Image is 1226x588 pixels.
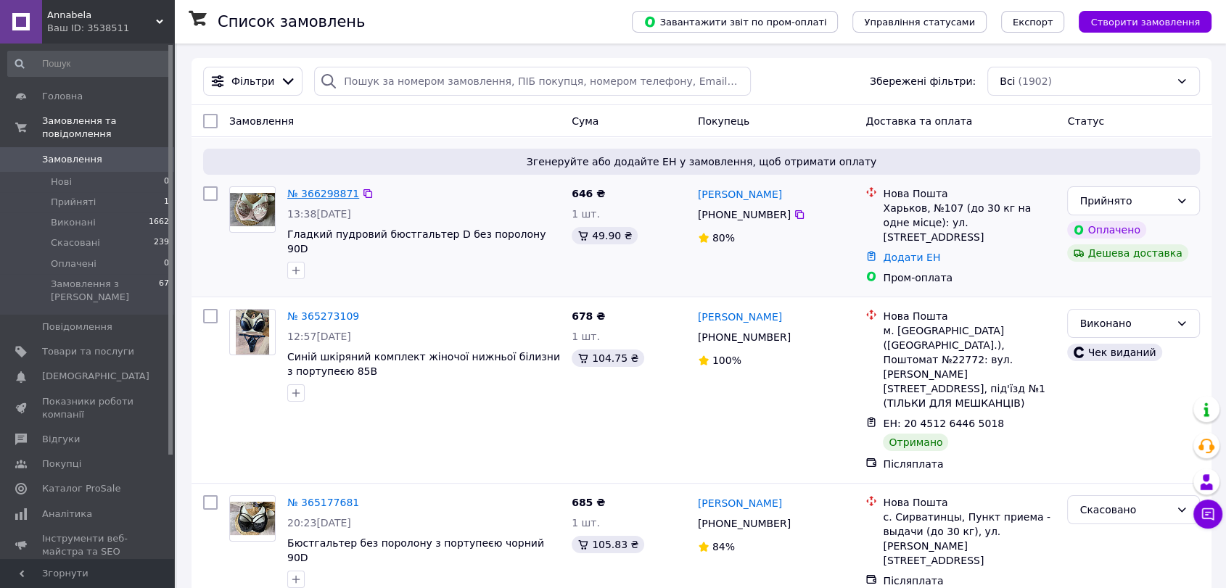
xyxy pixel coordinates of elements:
[695,327,794,347] div: [PHONE_NUMBER]
[1067,115,1104,127] span: Статус
[698,187,782,202] a: [PERSON_NAME]
[159,278,169,304] span: 67
[883,418,1004,429] span: ЕН: 20 4512 6446 5018
[42,153,102,166] span: Замовлення
[47,22,174,35] div: Ваш ID: 3538511
[51,278,159,304] span: Замовлення з [PERSON_NAME]
[287,228,546,254] a: Гладкий пудровий бюстгальтер D без поролону 90D
[42,433,80,446] span: Відгуки
[698,115,749,127] span: Покупець
[287,331,351,342] span: 12:57[DATE]
[572,349,644,367] div: 104.75 ₴
[1013,17,1053,28] span: Експорт
[51,216,96,229] span: Виконані
[42,457,81,471] span: Покупці
[230,193,275,227] img: Фото товару
[287,208,351,220] span: 13:38[DATE]
[883,573,1056,588] div: Післяплата
[1000,74,1015,88] span: Всі
[865,115,972,127] span: Доставка та оплата
[164,257,169,270] span: 0
[643,15,826,28] span: Завантажити звіт по пром-оплаті
[870,74,976,88] span: Збережені фільтри:
[572,517,600,529] span: 1 шт.
[1001,11,1065,33] button: Експорт
[42,345,134,358] span: Товари та послуги
[229,186,276,233] a: Фото товару
[1079,502,1170,518] div: Скасовано
[572,536,644,553] div: 105.83 ₴
[1067,344,1161,361] div: Чек виданий
[209,154,1194,169] span: Згенеруйте або додайте ЕН у замовлення, щоб отримати оплату
[1079,193,1170,209] div: Прийнято
[287,537,544,563] a: Бюстгальтер без поролону з портупеєю чорний 90D
[883,309,1056,323] div: Нова Пошта
[229,495,276,542] a: Фото товару
[42,532,134,558] span: Інструменти веб-майстра та SEO
[42,90,83,103] span: Головна
[883,252,940,263] a: Додати ЕН
[695,204,794,225] div: [PHONE_NUMBER]
[864,17,975,28] span: Управління статусами
[149,216,169,229] span: 1662
[51,175,72,189] span: Нові
[42,395,134,421] span: Показники роботи компанії
[572,188,605,199] span: 646 ₴
[154,236,169,249] span: 239
[7,51,170,77] input: Пошук
[572,227,638,244] div: 49.90 ₴
[287,351,560,377] a: Синій шкіряний комплект жіночої нижньої білизни з портупеєю 85B
[51,196,96,209] span: Прийняті
[287,188,359,199] a: № 366298871
[314,67,751,96] input: Пошук за номером замовлення, ПІБ покупця, номером телефону, Email, номером накладної
[218,13,365,30] h1: Список замовлень
[572,208,600,220] span: 1 шт.
[230,502,275,536] img: Фото товару
[1090,17,1200,28] span: Створити замовлення
[287,310,359,322] a: № 365273109
[47,9,156,22] span: Annabela
[42,508,92,521] span: Аналітика
[42,115,174,141] span: Замовлення та повідомлення
[287,517,351,529] span: 20:23[DATE]
[883,270,1056,285] div: Пром-оплата
[572,497,605,508] span: 685 ₴
[51,257,96,270] span: Оплачені
[1193,500,1222,529] button: Чат з покупцем
[1018,75,1052,87] span: (1902)
[852,11,987,33] button: Управління статусами
[695,513,794,534] div: [PHONE_NUMBER]
[1067,221,1145,239] div: Оплачено
[712,232,735,244] span: 80%
[883,457,1056,471] div: Післяплата
[229,309,276,355] a: Фото товару
[42,482,120,495] span: Каталог ProSale
[883,201,1056,244] div: Харьков, №107 (до 30 кг на одне місце): ул. [STREET_ADDRESS]
[42,320,112,334] span: Повідомлення
[1067,244,1188,262] div: Дешева доставка
[883,186,1056,201] div: Нова Пошта
[572,115,598,127] span: Cума
[883,434,948,451] div: Отримано
[572,310,605,322] span: 678 ₴
[572,331,600,342] span: 1 шт.
[287,497,359,508] a: № 365177681
[1079,11,1211,33] button: Створити замовлення
[1079,315,1170,331] div: Виконано
[883,495,1056,510] div: Нова Пошта
[698,496,782,510] a: [PERSON_NAME]
[632,11,838,33] button: Завантажити звіт по пром-оплаті
[712,355,741,366] span: 100%
[883,323,1056,410] div: м. [GEOGRAPHIC_DATA] ([GEOGRAPHIC_DATA].), Поштомат №22772: вул. [PERSON_NAME][STREET_ADDRESS], п...
[164,196,169,209] span: 1
[712,541,735,552] span: 84%
[51,236,100,249] span: Скасовані
[164,175,169,189] span: 0
[236,310,270,355] img: Фото товару
[231,74,274,88] span: Фільтри
[42,370,149,383] span: [DEMOGRAPHIC_DATA]
[883,510,1056,568] div: с. Сирватинцы, Пункт приема - выдачи (до 30 кг), ул. [PERSON_NAME][STREET_ADDRESS]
